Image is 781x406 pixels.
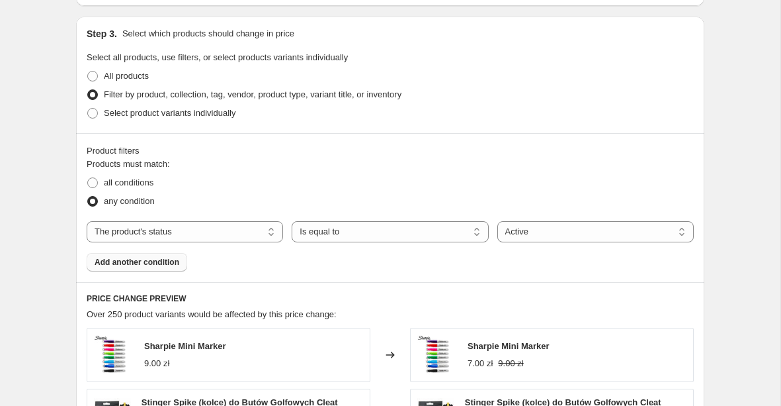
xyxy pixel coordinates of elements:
[104,108,235,118] span: Select product variants individually
[498,357,523,370] strike: 9.00 zł
[87,253,187,272] button: Add another condition
[144,357,169,370] div: 9.00 zł
[87,27,117,40] h2: Step 3.
[468,341,550,351] span: Sharpie Mini Marker
[122,27,294,40] p: Select which products should change in price
[468,357,493,370] div: 7.00 zł
[104,196,155,206] span: any condition
[95,257,179,268] span: Add another condition
[94,335,134,375] img: 5610_80x.jpg
[87,293,694,304] h6: PRICE CHANGE PREVIEW
[87,144,694,158] div: Product filters
[144,341,226,351] span: Sharpie Mini Marker
[417,335,457,375] img: 5610_80x.jpg
[87,309,337,319] span: Over 250 product variants would be affected by this price change:
[104,178,153,187] span: all conditions
[87,159,170,169] span: Products must match:
[87,52,348,62] span: Select all products, use filters, or select products variants individually
[104,89,401,99] span: Filter by product, collection, tag, vendor, product type, variant title, or inventory
[104,71,149,81] span: All products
